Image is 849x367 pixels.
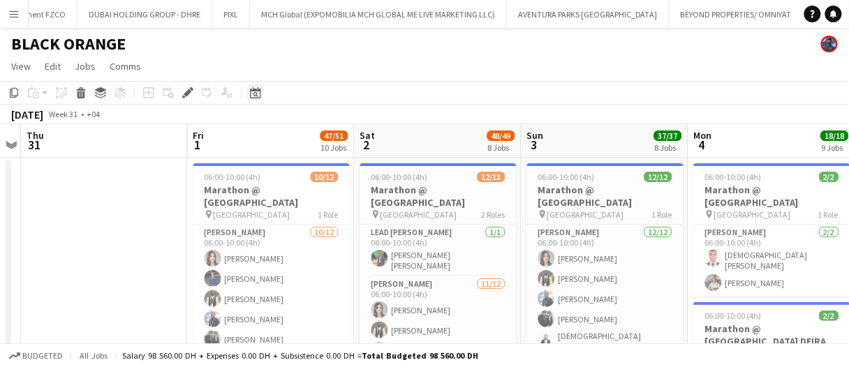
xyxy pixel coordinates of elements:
h3: Marathon @ [GEOGRAPHIC_DATA] [193,183,350,209]
span: Sat [360,129,376,142]
span: 12/12 [644,172,672,182]
button: MCH Global (EXPOMOBILIA MCH GLOBAL ME LIVE MARKETING LLC) [250,1,507,28]
span: 1 Role [652,209,672,220]
span: [GEOGRAPHIC_DATA] [547,209,624,220]
span: All jobs [77,350,110,361]
span: Edit [45,60,61,73]
span: Total Budgeted 98 560.00 DH [362,350,478,361]
a: View [6,57,36,75]
span: Budgeted [22,351,63,361]
app-user-avatar: Mohamed Arafa [821,36,838,52]
div: [DATE] [11,107,43,121]
span: 06:00-10:00 (4h) [538,172,595,182]
a: Edit [39,57,66,75]
a: Jobs [69,57,101,75]
span: Mon [694,129,712,142]
span: 12/13 [478,172,505,182]
h3: Marathon @ [GEOGRAPHIC_DATA] [527,183,684,209]
button: BEYOND PROPERTIES/ OMNIYAT [670,1,804,28]
span: 10/12 [311,172,339,182]
span: 37/37 [654,130,682,141]
div: 8 Jobs [488,142,515,153]
h3: Marathon @ [GEOGRAPHIC_DATA] [360,183,517,209]
div: 8 Jobs [655,142,681,153]
span: 47/51 [320,130,348,141]
span: Week 31 [46,109,81,119]
button: DUBAI HOLDING GROUP - DHRE [77,1,212,28]
span: 06:00-10:00 (4h) [705,172,762,182]
div: 10 Jobs [321,142,348,153]
span: [GEOGRAPHIC_DATA] [214,209,290,220]
span: 06:00-10:00 (4h) [205,172,261,182]
span: 1 [191,137,205,153]
span: Fri [193,129,205,142]
button: AVENTURA PARKS [GEOGRAPHIC_DATA] [507,1,670,28]
span: 06:00-10:00 (4h) [705,310,762,321]
span: 48/49 [487,130,515,141]
span: View [11,60,31,73]
span: Jobs [75,60,96,73]
h1: BLACK ORANGE [11,33,126,54]
span: 3 [525,137,544,153]
span: 4 [692,137,712,153]
span: 18/18 [821,130,849,141]
button: PIXL [212,1,250,28]
span: [GEOGRAPHIC_DATA] [381,209,457,220]
span: 2/2 [820,172,839,182]
button: Budgeted [7,348,65,364]
div: +04 [87,109,100,119]
a: Comms [104,57,147,75]
span: [GEOGRAPHIC_DATA] [714,209,791,220]
span: 1 Role [318,209,339,220]
div: Salary 98 560.00 DH + Expenses 0.00 DH + Subsistence 0.00 DH = [122,350,478,361]
span: 2 [358,137,376,153]
app-card-role: Lead [PERSON_NAME]1/106:00-10:00 (4h)[PERSON_NAME] [PERSON_NAME] [360,225,517,276]
span: 06:00-10:00 (4h) [371,172,428,182]
span: Comms [110,60,141,73]
span: 2 Roles [482,209,505,220]
span: 1 Role [819,209,839,220]
span: Thu [27,129,44,142]
div: 9 Jobs [822,142,848,153]
span: Sun [527,129,544,142]
span: 2/2 [820,310,839,321]
span: 31 [24,137,44,153]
